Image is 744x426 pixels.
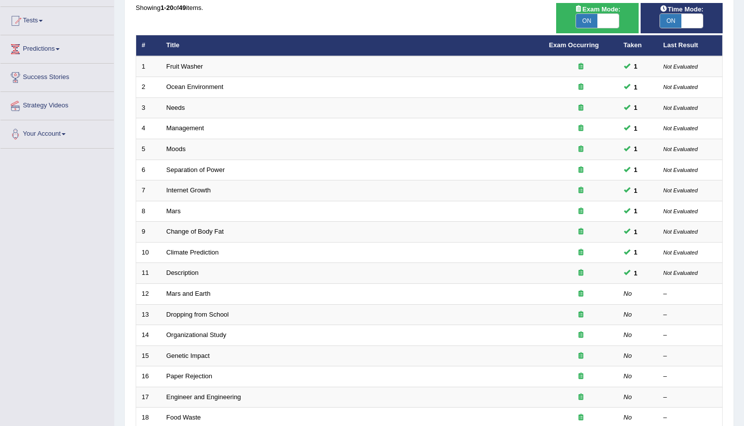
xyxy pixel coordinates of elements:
[166,63,203,70] a: Fruit Washer
[166,228,224,235] a: Change of Body Fat
[549,124,613,133] div: Exam occurring question
[166,290,211,297] a: Mars and Earth
[136,366,161,387] td: 16
[624,311,632,318] em: No
[136,263,161,284] td: 11
[630,61,642,72] span: You can still take this question
[136,3,723,12] div: Showing of items.
[549,351,613,361] div: Exam occurring question
[549,103,613,113] div: Exam occurring question
[0,64,114,88] a: Success Stories
[658,35,723,56] th: Last Result
[166,145,186,153] a: Moods
[663,413,717,423] div: –
[663,351,717,361] div: –
[549,62,613,72] div: Exam occurring question
[136,56,161,77] td: 1
[630,268,642,278] span: You can still take this question
[630,144,642,154] span: You can still take this question
[663,125,698,131] small: Not Evaluated
[630,247,642,257] span: You can still take this question
[630,227,642,237] span: You can still take this question
[0,120,114,145] a: Your Account
[166,372,213,380] a: Paper Rejection
[161,35,544,56] th: Title
[136,201,161,222] td: 8
[136,97,161,118] td: 3
[136,35,161,56] th: #
[166,414,201,421] a: Food Waste
[663,84,698,90] small: Not Evaluated
[624,414,632,421] em: No
[663,64,698,70] small: Not Evaluated
[0,7,114,32] a: Tests
[166,186,211,194] a: Internet Growth
[136,325,161,346] td: 14
[630,123,642,134] span: You can still take this question
[549,145,613,154] div: Exam occurring question
[161,4,173,11] b: 1-20
[166,393,241,401] a: Engineer and Engineering
[663,289,717,299] div: –
[630,102,642,113] span: You can still take this question
[663,331,717,340] div: –
[624,352,632,359] em: No
[549,289,613,299] div: Exam occurring question
[549,268,613,278] div: Exam occurring question
[166,83,224,90] a: Ocean Environment
[166,207,181,215] a: Mars
[624,393,632,401] em: No
[549,227,613,237] div: Exam occurring question
[556,3,638,33] div: Show exams occurring in exams
[618,35,658,56] th: Taken
[549,207,613,216] div: Exam occurring question
[549,248,613,257] div: Exam occurring question
[663,393,717,402] div: –
[136,77,161,98] td: 2
[663,270,698,276] small: Not Evaluated
[630,185,642,196] span: You can still take this question
[624,331,632,339] em: No
[136,345,161,366] td: 15
[136,118,161,139] td: 4
[663,146,698,152] small: Not Evaluated
[663,167,698,173] small: Not Evaluated
[549,83,613,92] div: Exam occurring question
[576,14,597,28] span: ON
[166,249,219,256] a: Climate Prediction
[166,104,185,111] a: Needs
[136,304,161,325] td: 13
[663,187,698,193] small: Not Evaluated
[136,180,161,201] td: 7
[166,352,210,359] a: Genetic Impact
[166,166,225,173] a: Separation of Power
[166,331,227,339] a: Organizational Study
[136,283,161,304] td: 12
[630,82,642,92] span: You can still take this question
[549,166,613,175] div: Exam occurring question
[136,387,161,408] td: 17
[549,372,613,381] div: Exam occurring question
[571,4,624,14] span: Exam Mode:
[663,372,717,381] div: –
[166,124,204,132] a: Management
[136,242,161,263] td: 10
[166,269,199,276] a: Description
[663,229,698,235] small: Not Evaluated
[136,139,161,160] td: 5
[656,4,707,14] span: Time Mode:
[549,41,599,49] a: Exam Occurring
[630,206,642,216] span: You can still take this question
[549,186,613,195] div: Exam occurring question
[660,14,681,28] span: ON
[624,290,632,297] em: No
[630,165,642,175] span: You can still take this question
[179,4,186,11] b: 49
[549,393,613,402] div: Exam occurring question
[136,160,161,180] td: 6
[166,311,229,318] a: Dropping from School
[0,35,114,60] a: Predictions
[663,250,698,256] small: Not Evaluated
[624,372,632,380] em: No
[663,310,717,320] div: –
